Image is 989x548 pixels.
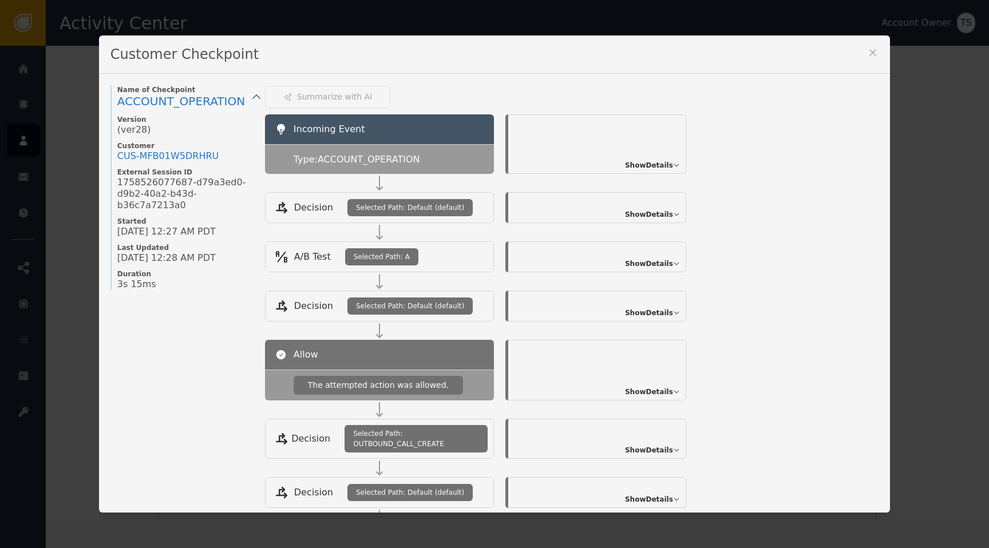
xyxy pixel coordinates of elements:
[117,115,254,124] span: Version
[117,177,254,211] span: 1758526077687-d79a3ed0-d9b2-40a2-b43d-b36c7a7213a0
[294,201,333,215] span: Decision
[294,250,331,264] span: A/B Test
[294,348,318,362] span: Allow
[294,299,333,313] span: Decision
[294,486,333,499] span: Decision
[625,160,673,170] span: Show Details
[117,94,254,109] a: ACCOUNT_OPERATION
[117,217,254,226] span: Started
[356,202,464,213] span: Selected Path: Default (default)
[117,279,156,290] span: 3s 15ms
[117,141,254,150] span: Customer
[117,150,219,162] div: CUS- MFB01W5DRHRU
[294,376,463,395] div: The attempted action was allowed.
[117,124,151,136] span: (ver 28 )
[353,428,479,449] span: Selected Path: OUTBOUND_CALL_CREATE
[356,301,464,311] span: Selected Path: Default (default)
[625,445,673,455] span: Show Details
[117,269,254,279] span: Duration
[625,494,673,505] span: Show Details
[354,252,410,262] span: Selected Path: A
[291,432,330,446] span: Decision
[625,209,673,220] span: Show Details
[117,226,216,237] span: [DATE] 12:27 AM PDT
[625,387,673,397] span: Show Details
[117,150,219,162] a: CUS-MFB01W5DRHRU
[117,243,254,252] span: Last Updated
[117,85,254,94] span: Name of Checkpoint
[117,252,216,264] span: [DATE] 12:28 AM PDT
[356,487,464,498] span: Selected Path: Default (default)
[294,153,420,166] span: Type: ACCOUNT_OPERATION
[99,35,890,74] div: Customer Checkpoint
[117,168,254,177] span: External Session ID
[625,308,673,318] span: Show Details
[625,259,673,269] span: Show Details
[117,94,245,108] span: ACCOUNT_OPERATION
[294,124,365,134] span: Incoming Event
